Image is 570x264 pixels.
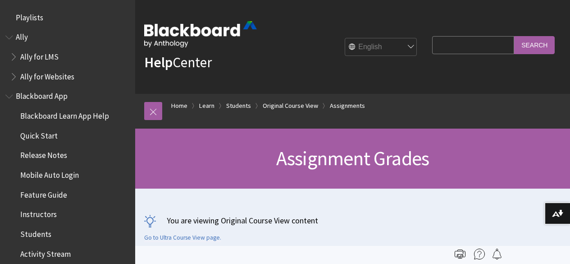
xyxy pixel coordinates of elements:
[144,215,561,226] p: You are viewing Original Course View content
[330,100,365,111] a: Assignments
[20,128,58,140] span: Quick Start
[144,21,257,47] img: Blackboard by Anthology
[514,36,555,54] input: Search
[20,167,79,180] span: Mobile Auto Login
[20,148,67,160] span: Release Notes
[199,100,214,111] a: Learn
[20,246,71,259] span: Activity Stream
[492,249,502,259] img: Follow this page
[263,100,318,111] a: Original Course View
[5,10,130,25] nav: Book outline for Playlists
[455,249,465,259] img: Print
[171,100,187,111] a: Home
[144,234,221,242] a: Go to Ultra Course View page.
[345,38,417,56] select: Site Language Selector
[20,227,51,239] span: Students
[20,108,109,120] span: Blackboard Learn App Help
[16,10,43,22] span: Playlists
[20,187,67,199] span: Feature Guide
[20,69,74,81] span: Ally for Websites
[16,89,68,101] span: Blackboard App
[20,207,57,219] span: Instructors
[5,30,130,84] nav: Book outline for Anthology Ally Help
[144,53,173,71] strong: Help
[144,53,212,71] a: HelpCenter
[16,30,28,42] span: Ally
[226,100,251,111] a: Students
[474,249,485,259] img: More help
[276,146,429,171] span: Assignment Grades
[20,49,59,61] span: Ally for LMS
